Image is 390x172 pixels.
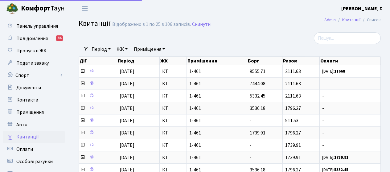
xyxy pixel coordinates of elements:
[189,143,244,148] span: 1-461
[3,94,65,106] a: Контакти
[314,32,381,44] input: Пошук...
[322,106,378,111] span: -
[320,57,381,65] th: Оплати
[162,143,184,148] span: КТ
[120,68,134,75] span: [DATE]
[189,81,244,86] span: 1-461
[285,80,301,87] span: 2111.63
[56,35,63,41] div: 34
[3,45,65,57] a: Пропуск в ЖК
[120,142,134,149] span: [DATE]
[160,57,187,65] th: ЖК
[285,154,301,161] span: 1739.91
[120,130,134,136] span: [DATE]
[3,57,65,69] a: Подати заявку
[285,93,301,99] span: 2111.63
[341,5,383,12] a: [PERSON_NAME] Г.
[114,44,130,54] a: ЖК
[79,57,117,65] th: Дії
[117,57,159,65] th: Період
[247,57,282,65] th: Борг
[3,20,65,32] a: Панель управління
[189,106,244,111] span: 1-461
[131,44,167,54] a: Приміщення
[16,134,39,140] span: Квитанції
[360,17,381,23] li: Список
[285,142,301,149] span: 1739.91
[21,3,65,14] span: Таун
[16,47,47,54] span: Пропуск в ЖК
[16,35,48,42] span: Повідомлення
[322,130,378,135] span: -
[89,44,113,54] a: Період
[16,158,53,165] span: Особові рахунки
[250,93,265,99] span: 5332.45
[189,118,244,123] span: 1-461
[6,2,18,15] img: logo.png
[16,60,49,66] span: Подати заявку
[189,130,244,135] span: 1-461
[3,143,65,155] a: Оплати
[324,17,336,23] a: Admin
[162,106,184,111] span: КТ
[285,105,301,112] span: 1796.27
[162,155,184,160] span: КТ
[285,68,301,75] span: 2111.63
[250,154,252,161] span: -
[285,117,298,124] span: 511.53
[3,155,65,168] a: Особові рахунки
[120,154,134,161] span: [DATE]
[3,131,65,143] a: Квитанції
[3,32,65,45] a: Повідомлення34
[334,69,345,74] b: 11668
[21,3,51,13] b: Комфорт
[250,80,265,87] span: 7444.08
[79,18,111,29] span: Квитанції
[322,94,378,98] span: -
[250,130,265,136] span: 1739.91
[250,105,265,112] span: 3536.18
[162,130,184,135] span: КТ
[162,94,184,98] span: КТ
[120,105,134,112] span: [DATE]
[3,82,65,94] a: Документи
[112,22,191,27] div: Відображено з 1 по 25 з 106 записів.
[250,68,265,75] span: 9555.71
[16,84,41,91] span: Документи
[322,81,378,86] span: -
[189,94,244,98] span: 1-461
[342,17,360,23] a: Квитанції
[334,155,348,160] b: 1739.91
[322,69,345,74] small: [DATE]:
[322,155,348,160] small: [DATE]:
[16,146,33,153] span: Оплати
[3,69,65,82] a: Спорт
[189,69,244,74] span: 1-461
[250,117,252,124] span: -
[162,69,184,74] span: КТ
[192,22,211,27] a: Скинути
[120,80,134,87] span: [DATE]
[77,3,92,14] button: Переключити навігацію
[3,106,65,118] a: Приміщення
[16,109,44,116] span: Приміщення
[120,117,134,124] span: [DATE]
[187,57,247,65] th: Приміщення
[250,142,252,149] span: -
[16,121,27,128] span: Авто
[285,130,301,136] span: 1796.27
[322,143,378,148] span: -
[315,14,390,26] nav: breadcrumb
[189,155,244,160] span: 1-461
[120,93,134,99] span: [DATE]
[322,118,378,123] span: -
[282,57,319,65] th: Разом
[16,23,58,30] span: Панель управління
[162,81,184,86] span: КТ
[3,118,65,131] a: Авто
[16,97,38,103] span: Контакти
[162,118,184,123] span: КТ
